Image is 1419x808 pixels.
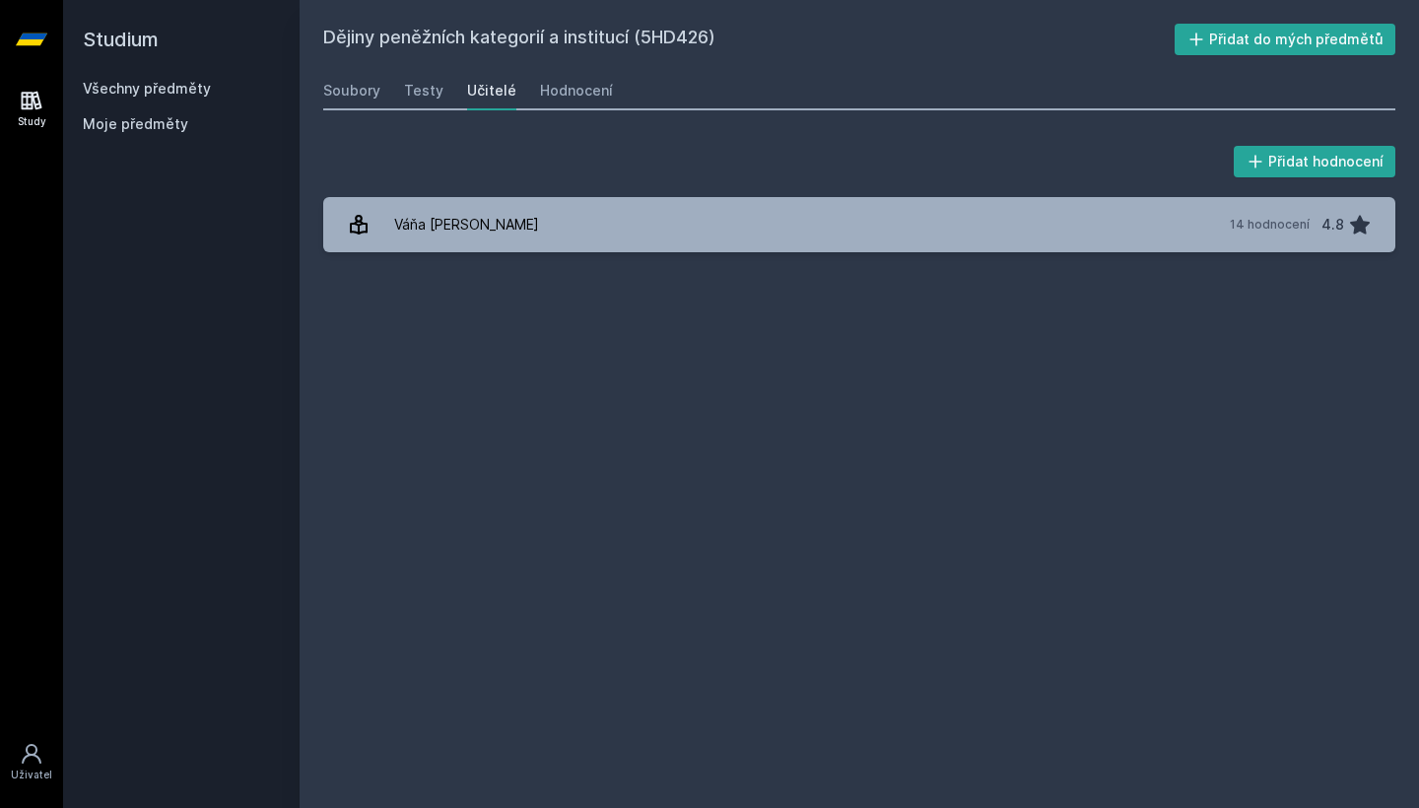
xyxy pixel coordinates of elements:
[1321,205,1344,244] div: 4.8
[540,71,613,110] a: Hodnocení
[540,81,613,101] div: Hodnocení
[4,732,59,792] a: Uživatel
[323,197,1395,252] a: Váňa [PERSON_NAME] 14 hodnocení 4.8
[83,80,211,97] a: Všechny předměty
[83,114,188,134] span: Moje předměty
[394,205,539,244] div: Váňa [PERSON_NAME]
[18,114,46,129] div: Study
[4,79,59,139] a: Study
[1175,24,1396,55] button: Přidat do mých předmětů
[1234,146,1396,177] button: Přidat hodnocení
[11,768,52,782] div: Uživatel
[404,81,443,101] div: Testy
[467,81,516,101] div: Učitelé
[323,71,380,110] a: Soubory
[1230,217,1310,233] div: 14 hodnocení
[323,24,1175,55] h2: Dějiny peněžních kategorií a institucí (5HD426)
[467,71,516,110] a: Učitelé
[323,81,380,101] div: Soubory
[404,71,443,110] a: Testy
